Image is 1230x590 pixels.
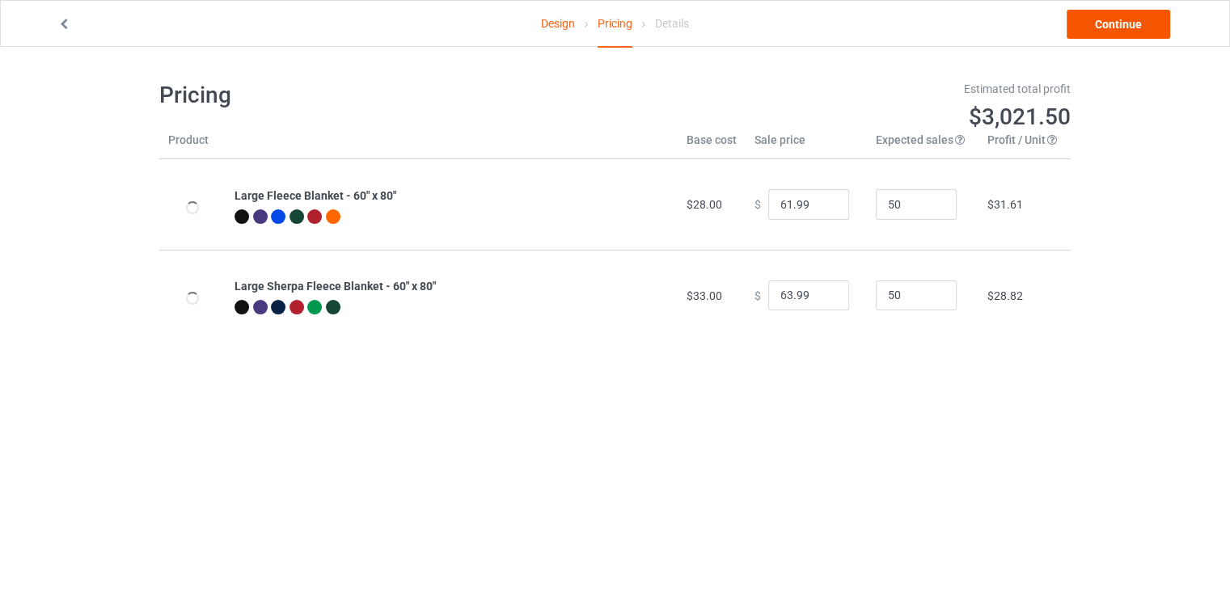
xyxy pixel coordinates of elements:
[979,132,1071,159] th: Profit / Unit
[987,198,1023,211] span: $31.61
[678,132,746,159] th: Base cost
[969,103,1071,130] span: $3,021.50
[159,132,226,159] th: Product
[627,81,1071,97] div: Estimated total profit
[235,280,436,293] b: Large Sherpa Fleece Blanket - 60" x 80"
[746,132,867,159] th: Sale price
[598,1,632,48] div: Pricing
[867,132,979,159] th: Expected sales
[987,289,1023,302] span: $28.82
[655,1,689,46] div: Details
[687,198,722,211] span: $28.00
[541,1,575,46] a: Design
[754,198,761,211] span: $
[687,289,722,302] span: $33.00
[235,189,396,202] b: Large Fleece Blanket - 60" x 80"
[1067,10,1170,39] a: Continue
[159,81,604,110] h1: Pricing
[754,289,761,301] span: $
